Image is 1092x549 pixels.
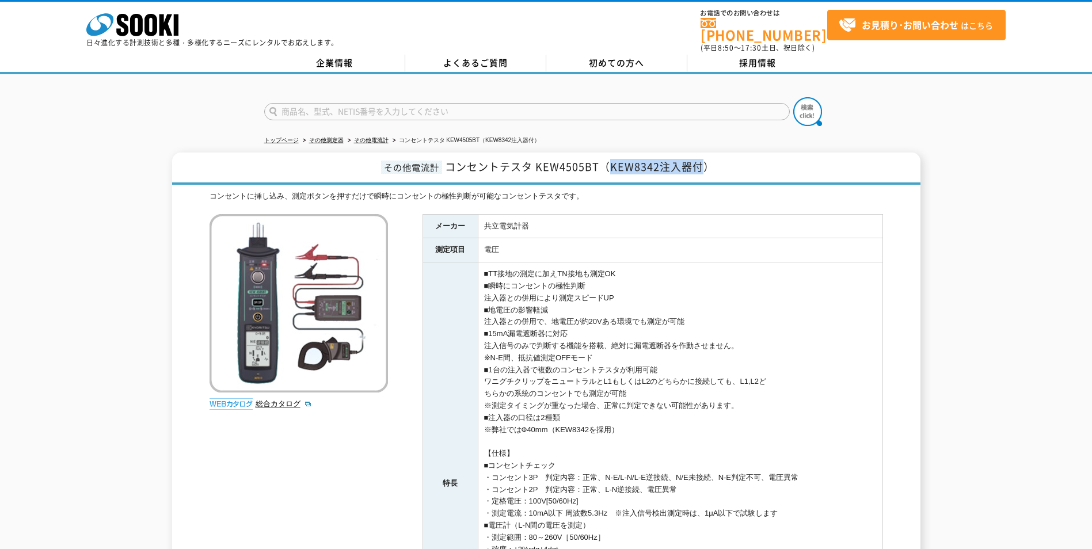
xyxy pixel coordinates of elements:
[381,161,442,174] span: その他電流計
[354,137,389,143] a: その他電流計
[86,39,338,46] p: 日々進化する計測技術と多種・多様化するニーズにレンタルでお応えします。
[741,43,762,53] span: 17:30
[718,43,734,53] span: 8:50
[862,18,958,32] strong: お見積り･お問い合わせ
[210,398,253,410] img: webカタログ
[423,238,478,262] th: 測定項目
[701,10,827,17] span: お電話でのお問い合わせは
[478,214,882,238] td: 共立電気計器
[405,55,546,72] a: よくあるご質問
[423,214,478,238] th: メーカー
[210,190,883,203] div: コンセントに挿し込み、測定ボタンを押すだけで瞬時にコンセントの極性判断が可能なコンセントテスタです。
[701,18,827,41] a: [PHONE_NUMBER]
[264,103,790,120] input: 商品名、型式、NETIS番号を入力してください
[827,10,1006,40] a: お見積り･お問い合わせはこちら
[264,55,405,72] a: 企業情報
[839,17,993,34] span: はこちら
[701,43,815,53] span: (平日 ～ 土日、祝日除く)
[256,399,312,408] a: 総合カタログ
[264,137,299,143] a: トップページ
[210,214,388,392] img: コンセントテスタ KEW4505BT（KEW8342注入器付）
[309,137,344,143] a: その他測定器
[687,55,828,72] a: 採用情報
[589,56,644,69] span: 初めての方へ
[546,55,687,72] a: 初めての方へ
[390,135,541,147] li: コンセントテスタ KEW4505BT（KEW8342注入器付）
[793,97,822,126] img: btn_search.png
[445,159,714,174] span: コンセントテスタ KEW4505BT（KEW8342注入器付）
[478,238,882,262] td: 電圧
